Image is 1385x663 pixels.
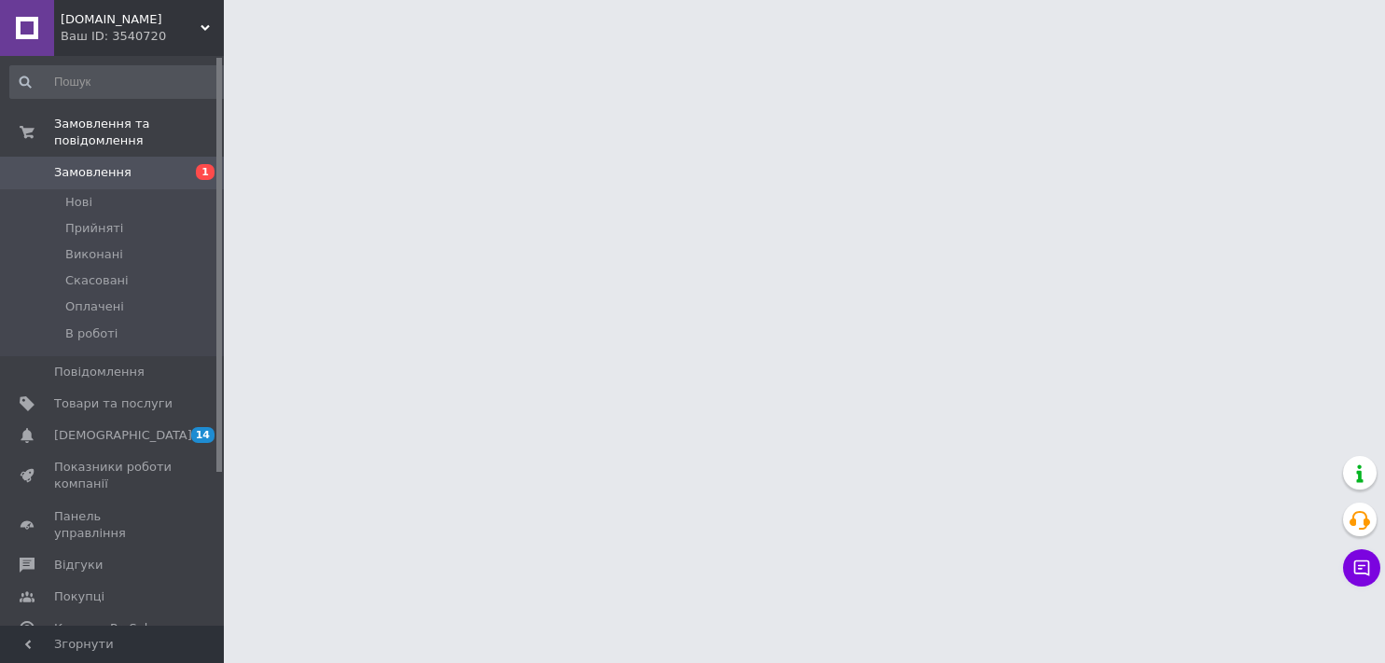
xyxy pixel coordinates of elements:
span: Каталог ProSale [54,620,155,637]
span: Нові [65,194,92,211]
span: Відгуки [54,557,103,573]
span: boobski.shop [61,11,201,28]
span: В роботі [65,325,118,342]
span: Скасовані [65,272,129,289]
span: Покупці [54,588,104,605]
input: Пошук [9,65,230,99]
span: Повідомлення [54,364,145,380]
span: Замовлення та повідомлення [54,116,224,149]
span: Товари та послуги [54,395,173,412]
span: [DEMOGRAPHIC_DATA] [54,427,192,444]
span: Прийняті [65,220,123,237]
span: 1 [196,164,215,180]
span: Виконані [65,246,123,263]
button: Чат з покупцем [1343,549,1380,587]
div: Ваш ID: 3540720 [61,28,224,45]
span: Замовлення [54,164,132,181]
span: Панель управління [54,508,173,542]
span: Оплачені [65,298,124,315]
span: Показники роботи компанії [54,459,173,492]
span: 14 [191,427,215,443]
